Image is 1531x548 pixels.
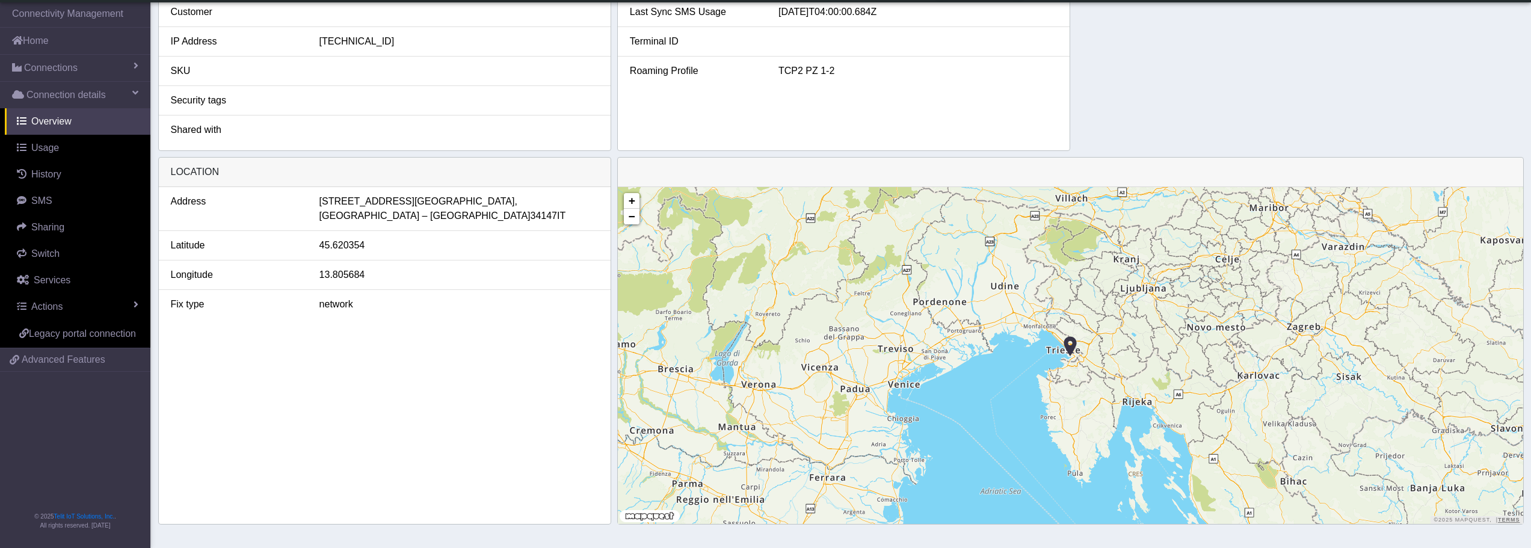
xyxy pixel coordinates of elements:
span: Actions [31,301,63,312]
div: Latitude [162,238,310,253]
a: Actions [5,294,150,320]
div: Fix type [162,297,310,312]
a: Terms [1498,517,1520,523]
span: [GEOGRAPHIC_DATA], [414,194,517,209]
span: Usage [31,143,59,153]
div: LOCATION [159,158,611,187]
span: Services [34,275,70,285]
div: SKU [162,64,310,78]
span: Switch [31,248,60,259]
span: Connections [24,61,78,75]
span: History [31,169,61,179]
span: Legacy portal connection [29,328,136,339]
span: 34147 [531,209,558,223]
div: Longitude [162,268,310,282]
div: Roaming Profile [621,64,769,78]
a: Services [5,267,150,294]
div: Terminal ID [621,34,769,49]
a: History [5,161,150,188]
div: 13.805684 [310,268,608,282]
div: network [310,297,608,312]
span: Connection details [26,88,106,102]
div: Security tags [162,93,310,108]
div: ©2025 MapQuest, | [1431,516,1523,524]
a: SMS [5,188,150,214]
span: [STREET_ADDRESS] [319,194,414,209]
a: Switch [5,241,150,267]
span: Advanced Features [22,353,105,367]
div: Shared with [162,123,310,137]
div: TCP2 PZ 1-2 [769,64,1067,78]
div: Address [162,194,310,223]
a: Usage [5,135,150,161]
span: [GEOGRAPHIC_DATA] – [GEOGRAPHIC_DATA] [319,209,531,223]
span: IT [557,209,565,223]
div: [TECHNICAL_ID] [310,34,608,49]
a: Telit IoT Solutions, Inc. [54,513,114,520]
div: IP Address [162,34,310,49]
span: SMS [31,195,52,206]
div: Last Sync SMS Usage [621,5,769,19]
a: Zoom in [624,193,639,209]
a: Zoom out [624,209,639,224]
div: 45.620354 [310,238,608,253]
div: Customer [162,5,310,19]
span: Sharing [31,222,64,232]
a: Overview [5,108,150,135]
a: Sharing [5,214,150,241]
span: Overview [31,116,72,126]
div: [DATE]T04:00:00.684Z [769,5,1067,19]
